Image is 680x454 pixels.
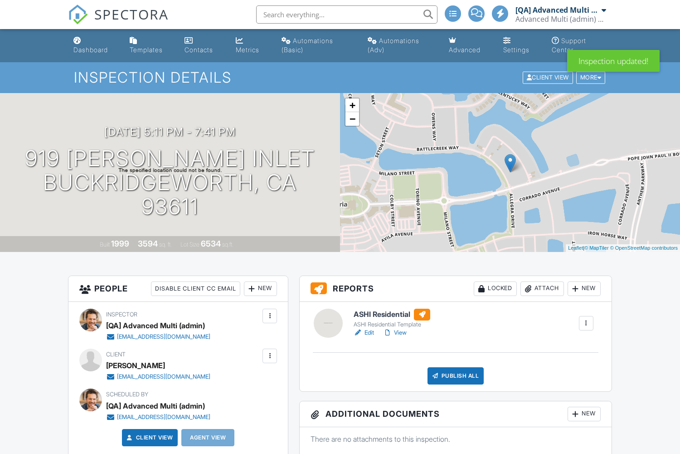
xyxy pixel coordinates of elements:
div: [QA] Advanced Multi (admin) [106,319,205,332]
div: New [244,281,277,296]
div: [PERSON_NAME] [106,359,165,372]
h1: 919 [PERSON_NAME] Inlet Buckridgeworth, CA 93611 [15,147,325,218]
span: Client [106,351,126,358]
input: Search everything... [256,5,437,24]
a: Automations (Basic) [278,33,357,59]
p: There are no attachments to this inspection. [311,434,601,444]
span: Lot Size [180,241,199,248]
div: [QA] Advanced Multi (admin) [515,5,599,15]
h3: Reports [300,276,612,302]
h6: ASHI Residential [354,309,430,321]
h1: Inspection Details [74,69,606,85]
div: [EMAIL_ADDRESS][DOMAIN_NAME] [117,373,210,380]
div: Settings [503,46,529,54]
a: View [383,328,407,337]
div: Attach [520,281,564,296]
div: Contacts [185,46,213,54]
div: Dashboard [73,46,108,54]
div: 1999 [111,239,129,248]
div: Advanced Multi (admin) Company [515,15,606,24]
span: sq.ft. [222,241,233,248]
a: Templates [126,33,174,59]
div: ASHI Residential Template [354,321,430,328]
a: Dashboard [70,33,119,59]
div: Templates [130,46,163,54]
a: Edit [354,328,374,337]
a: Zoom out [345,112,359,126]
div: New [568,407,601,421]
div: 3594 [138,239,158,248]
div: Metrics [236,46,259,54]
div: [QA] Advanced Multi (admin) [106,399,205,413]
h3: People [68,276,288,302]
a: Metrics [232,33,271,59]
h3: Additional Documents [300,401,612,427]
div: Inspection updated! [567,50,660,72]
div: Advanced [449,46,481,54]
span: Scheduled By [106,391,148,398]
span: Inspector [106,311,137,318]
div: Support Center [552,37,586,54]
a: SPECTORA [68,12,169,31]
a: Advanced [445,33,492,59]
div: New [568,281,601,296]
span: Built [100,241,110,248]
div: More [576,72,606,84]
a: [EMAIL_ADDRESS][DOMAIN_NAME] [106,332,210,341]
div: Automations (Basic) [282,37,333,54]
a: © MapTiler [584,245,609,251]
a: Zoom in [345,99,359,112]
a: © OpenStreetMap contributors [610,245,678,251]
a: Contacts [181,33,225,59]
div: Client View [523,72,573,84]
img: The Best Home Inspection Software - Spectora [68,5,88,25]
a: Settings [500,33,541,59]
a: Automations (Advanced) [364,33,438,59]
div: | [566,244,680,252]
div: Disable Client CC Email [151,281,240,296]
h3: [DATE] 5:11 pm - 7:41 pm [104,126,236,138]
div: Locked [474,281,517,296]
span: SPECTORA [94,5,169,24]
div: 6534 [201,239,221,248]
a: [EMAIL_ADDRESS][DOMAIN_NAME] [106,413,210,422]
div: Automations (Adv) [368,37,419,54]
a: Client View [522,74,575,80]
a: ASHI Residential ASHI Residential Template [354,309,430,329]
span: sq. ft. [159,241,172,248]
div: Publish All [427,367,484,385]
a: Support Center [548,33,610,59]
div: [EMAIL_ADDRESS][DOMAIN_NAME] [117,414,210,421]
a: Client View [125,433,173,442]
div: [EMAIL_ADDRESS][DOMAIN_NAME] [117,333,210,340]
a: [EMAIL_ADDRESS][DOMAIN_NAME] [106,372,210,381]
a: Leaflet [568,245,583,251]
